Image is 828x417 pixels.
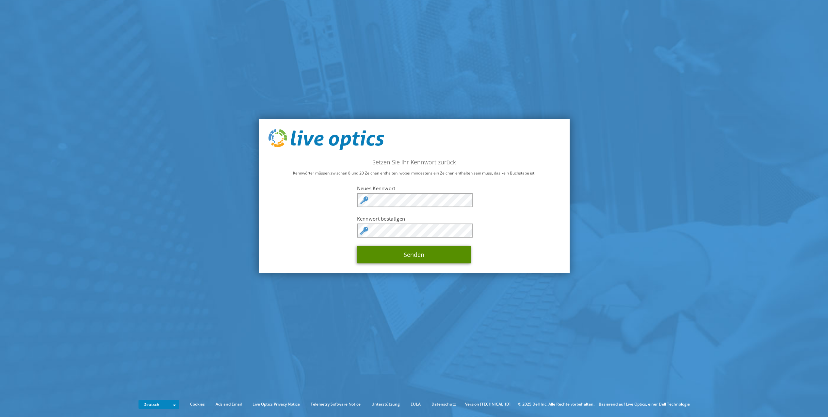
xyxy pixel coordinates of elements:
button: Senden [357,246,471,263]
label: Neues Kennwort [357,185,471,192]
li: © 2025 Dell Inc. Alle Rechte vorbehalten. [515,401,598,408]
p: Kennwörter müssen zwischen 8 und 20 Zeichen enthalten, wobei mindestens ein Zeichen enthalten sei... [268,170,560,177]
a: Ads and Email [211,401,247,408]
li: Basierend auf Live Optics, einer Dell Technologie [599,401,690,408]
h2: Setzen Sie Ihr Kennwort zurück [268,158,560,166]
li: Version [TECHNICAL_ID] [462,401,514,408]
a: Live Optics Privacy Notice [248,401,305,408]
a: Cookies [185,401,210,408]
a: Datenschutz [427,401,461,408]
label: Kennwort bestätigen [357,215,471,222]
a: EULA [406,401,426,408]
img: live_optics_svg.svg [268,129,384,151]
a: Unterstützung [366,401,405,408]
a: Telemetry Software Notice [306,401,365,408]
